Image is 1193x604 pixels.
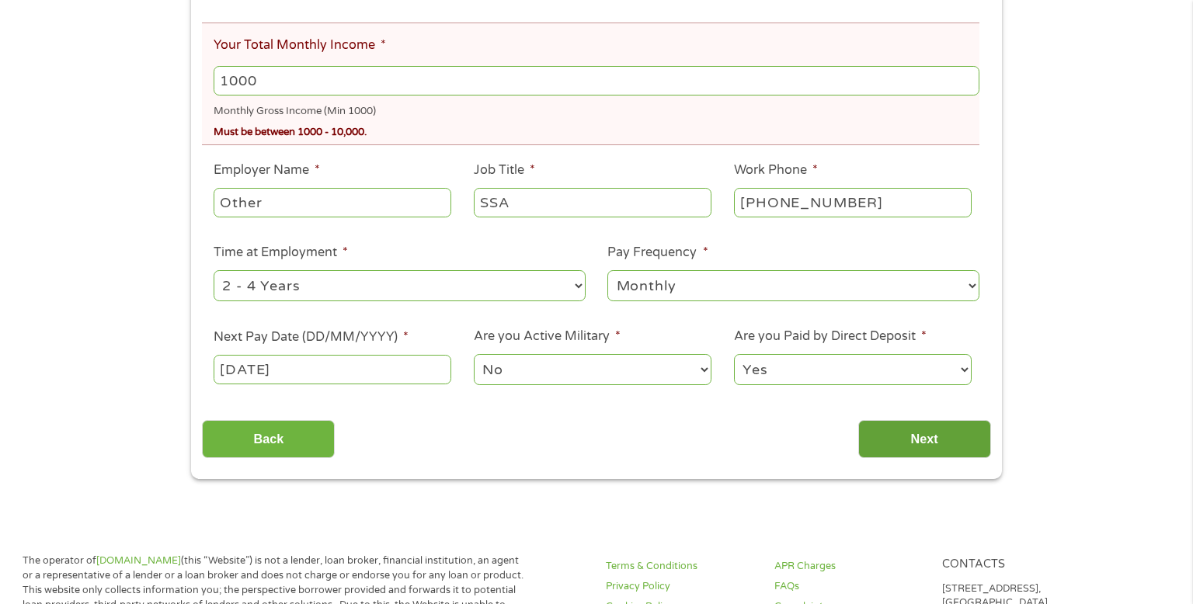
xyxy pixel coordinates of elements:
div: Must be between 1000 - 10,000. [214,120,979,141]
a: APR Charges [774,559,923,574]
label: Are you Paid by Direct Deposit [734,328,927,345]
a: Privacy Policy [606,579,755,594]
input: ---Click Here for Calendar --- [214,355,451,384]
label: Job Title [474,162,535,179]
label: Employer Name [214,162,320,179]
input: Cashier [474,188,711,217]
label: Your Total Monthly Income [214,37,386,54]
input: 1800 [214,66,979,95]
label: Work Phone [734,162,818,179]
input: (231) 754-4010 [734,188,972,217]
input: Back [202,420,335,458]
input: Next [858,420,991,458]
label: Time at Employment [214,245,348,261]
div: Monthly Gross Income (Min 1000) [214,99,979,120]
a: Terms & Conditions [606,559,755,574]
label: Are you Active Military [474,328,621,345]
a: FAQs [774,579,923,594]
a: [DOMAIN_NAME] [96,554,181,567]
label: Pay Frequency [607,245,708,261]
label: Next Pay Date (DD/MM/YYYY) [214,329,409,345]
h4: Contacts [942,557,1091,572]
input: Walmart [214,188,451,217]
